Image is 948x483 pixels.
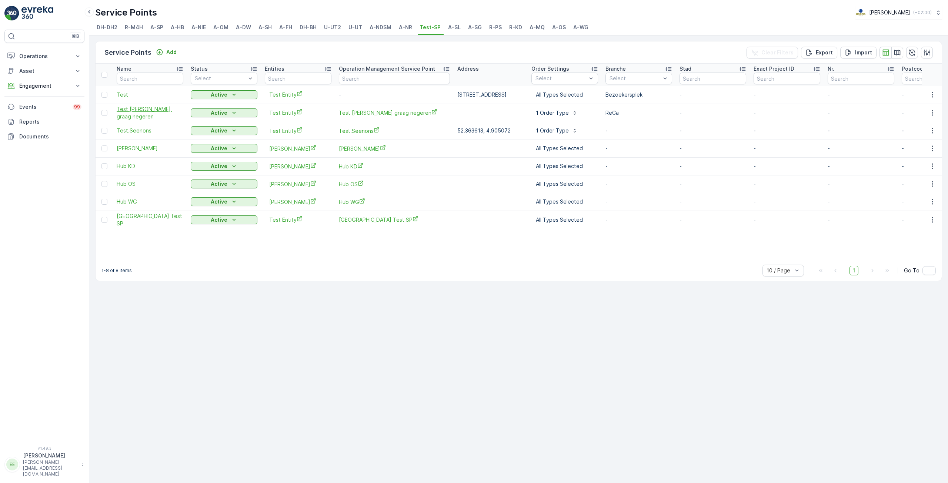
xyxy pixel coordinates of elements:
span: 1 [849,266,858,275]
input: Search [339,73,450,84]
a: Test [117,91,183,98]
p: [PERSON_NAME] [23,452,78,459]
td: Bezoekersplek [602,86,676,104]
p: Name [117,65,131,73]
span: A-FH [279,24,292,31]
p: Branche [605,65,626,73]
td: - [602,122,676,140]
a: Oscar Circulair [269,180,327,188]
p: Active [211,145,227,152]
span: [GEOGRAPHIC_DATA] Test SP [117,212,183,227]
td: - [676,175,750,193]
span: Hub WG [339,198,450,206]
p: Operations [19,53,70,60]
span: A-NDSM [370,24,391,31]
td: [STREET_ADDRESS] [454,86,528,104]
button: Active [191,90,257,99]
span: [PERSON_NAME] [269,180,327,188]
button: Operations [4,49,84,64]
a: Events99 [4,100,84,114]
p: Service Points [95,7,157,19]
p: Clear Filters [761,49,794,56]
p: Active [211,162,227,170]
td: - [824,157,898,175]
button: Export [801,47,837,58]
p: [PERSON_NAME][EMAIL_ADDRESS][DOMAIN_NAME] [23,459,78,477]
input: Search [680,73,746,84]
td: - [824,86,898,104]
p: Address [457,65,479,73]
td: - [750,140,824,157]
p: Import [855,49,872,56]
td: - [602,175,676,193]
span: Test Entity [269,91,327,98]
p: Select [535,75,587,82]
a: Documents [4,129,84,144]
td: - [824,104,898,122]
button: 1 Order Type [531,125,582,137]
a: Hub WG [117,198,183,205]
div: EE [6,459,18,470]
div: Toggle Row Selected [101,199,107,205]
p: Active [211,109,227,117]
span: A-NR [399,24,412,31]
button: Active [191,215,257,224]
p: All Types Selected [536,216,594,224]
p: Exact Project ID [754,65,794,73]
input: Search [117,73,183,84]
span: v 1.49.3 [4,446,84,450]
td: - [824,193,898,211]
a: Hub OS [339,180,450,188]
input: Search [754,73,820,84]
a: Test.Seenons [117,127,183,134]
td: - [676,86,750,104]
p: Active [211,180,227,188]
p: Entities [265,65,284,73]
td: - [750,157,824,175]
button: Active [191,162,257,171]
p: All Types Selected [536,180,594,188]
a: Reports [4,114,84,129]
td: - [750,211,824,229]
p: Reports [19,118,81,125]
a: Test Thijs graag negeren [117,105,183,120]
p: Asset [19,67,70,75]
span: R-KD [509,24,522,31]
button: [PERSON_NAME](+02:00) [855,6,942,19]
input: Search [265,73,331,84]
span: [GEOGRAPHIC_DATA] Test SP [339,216,450,224]
button: Active [191,108,257,117]
p: Add [166,48,177,56]
td: - [750,193,824,211]
p: 1-8 of 8 items [101,268,132,274]
button: Engagement [4,78,84,93]
div: Toggle Row Selected [101,217,107,223]
p: All Types Selected [536,198,594,205]
span: A-OS [552,24,566,31]
button: Import [840,47,877,58]
button: 1 Order Type [531,107,582,119]
span: R-PS [489,24,502,31]
img: logo [4,6,19,21]
span: U-UT2 [324,24,341,31]
button: Asset [4,64,84,78]
td: 52.363613, 4.905072 [454,122,528,140]
p: 1 Order Type [536,109,569,117]
td: - [824,122,898,140]
p: Documents [19,133,81,140]
a: Oscar Circulair [339,145,450,152]
p: Active [211,216,227,224]
td: - [602,157,676,175]
p: Order Settings [531,65,569,73]
span: [PERSON_NAME] [269,162,327,170]
td: - [676,193,750,211]
span: A-SG [468,24,482,31]
span: A-WG [573,24,588,31]
p: ⌘B [72,33,79,39]
td: - [676,211,750,229]
button: Add [153,48,180,57]
td: - [676,157,750,175]
p: Active [211,198,227,205]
